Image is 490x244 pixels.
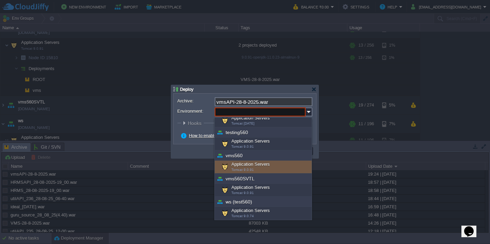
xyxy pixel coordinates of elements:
[215,150,312,161] div: vms560
[215,137,312,150] div: Application Servers
[231,214,254,218] span: Tomcat 9.0.74
[231,145,254,148] span: Tomcat 9.0.91
[231,191,254,195] span: Tomcat 9.0.91
[215,197,312,207] div: ws (test560)
[231,168,254,172] span: Tomcat 9.0.91
[188,120,203,126] span: Hooks
[215,127,312,137] div: testing560
[231,121,255,125] span: Tomcat [DATE]
[215,114,312,127] div: Application Servers
[215,161,312,174] div: Application Servers
[177,108,214,115] label: Environment:
[177,97,214,104] label: Archive:
[189,133,271,138] a: How to enable zero-downtime deployment
[215,207,312,220] div: Application Servers
[180,87,194,92] span: Deploy
[461,217,483,237] iframe: chat widget
[215,174,312,184] div: vms560SVTL
[215,184,312,197] div: Application Servers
